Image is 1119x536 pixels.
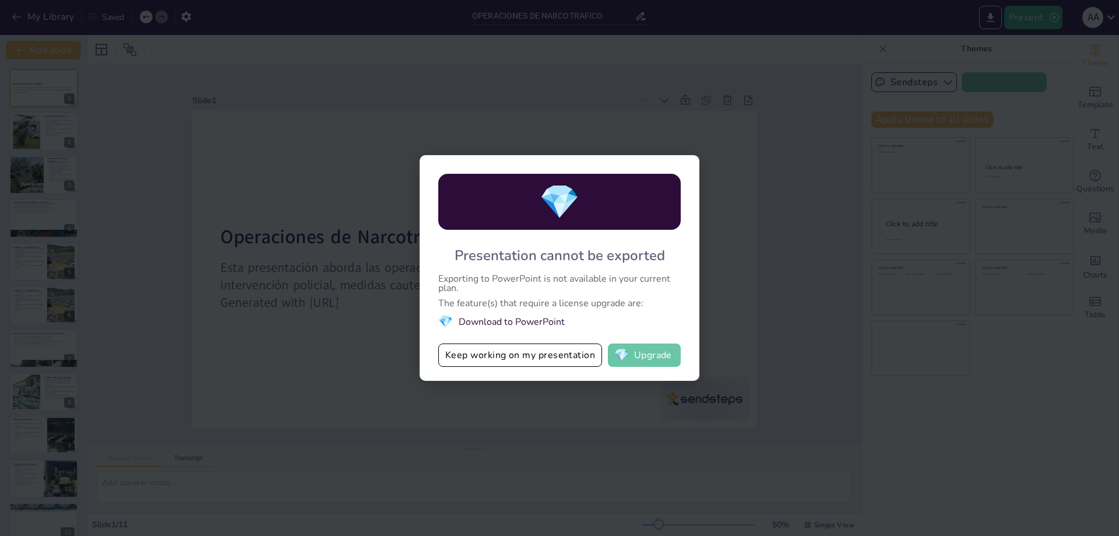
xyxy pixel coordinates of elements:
[438,299,681,308] div: The feature(s) that require a license upgrade are:
[455,246,665,265] div: Presentation cannot be exported
[614,349,629,361] span: diamond
[438,314,681,330] li: Download to PowerPoint
[438,274,681,293] div: Exporting to PowerPoint is not available in your current plan.
[438,344,602,367] button: Keep working on my presentation
[438,314,453,330] span: diamond
[539,180,580,225] span: diamond
[608,344,681,367] button: diamondUpgrade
